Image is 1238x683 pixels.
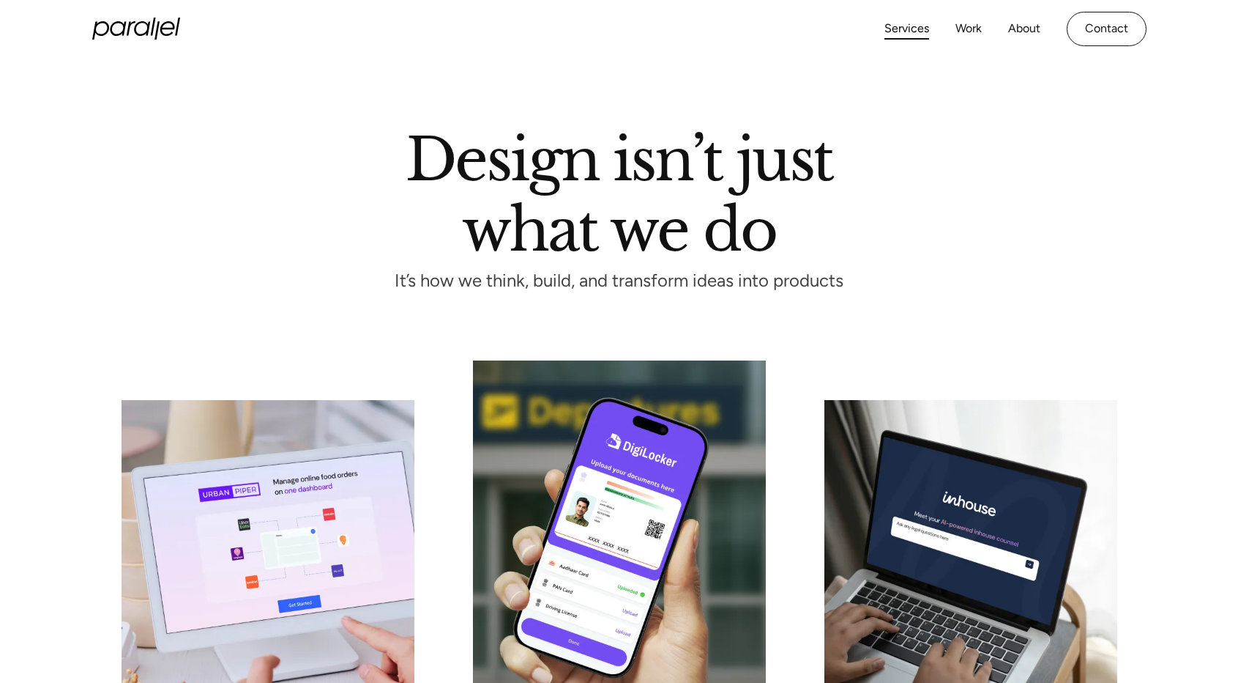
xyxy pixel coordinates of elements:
a: Services [884,18,929,40]
a: Work [955,18,982,40]
p: It’s how we think, build, and transform ideas into products [368,275,870,287]
a: About [1008,18,1040,40]
a: Contact [1067,12,1146,46]
a: home [92,18,180,40]
h1: Design isn’t just what we do [406,131,833,251]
